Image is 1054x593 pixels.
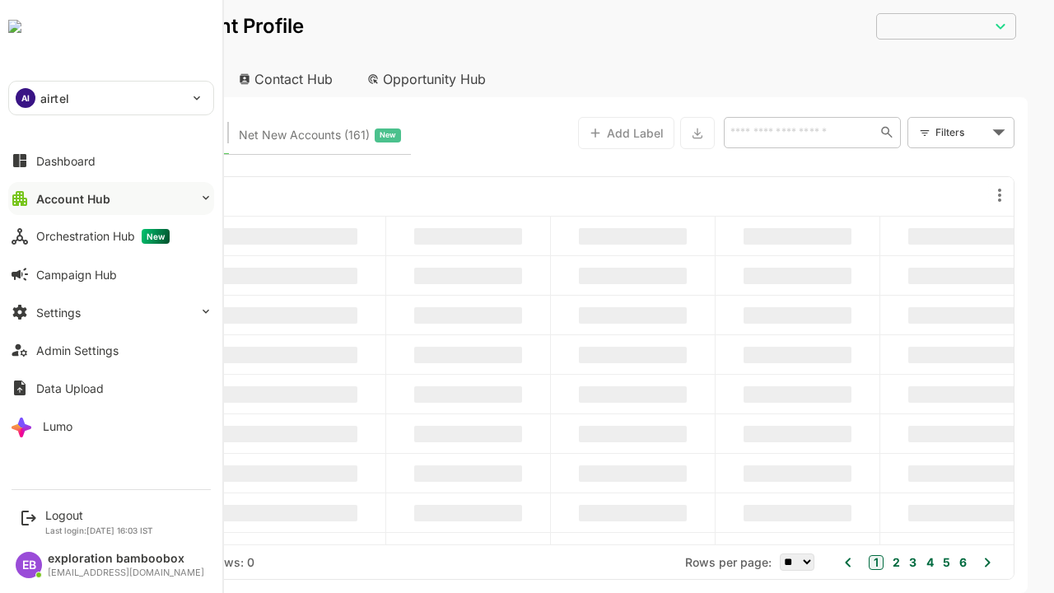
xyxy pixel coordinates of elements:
[168,61,290,97] div: Contact Hub
[36,306,81,320] div: Settings
[520,117,617,149] button: Add Label
[48,552,204,566] div: exploration bamboobox
[865,553,876,572] button: 4
[811,555,826,570] button: 1
[876,115,957,150] div: Filters
[8,409,214,442] button: Lumo
[831,553,842,572] button: 2
[847,553,859,572] button: 3
[142,229,170,244] span: New
[8,296,214,329] button: Settings
[36,268,117,282] div: Campaign Hub
[16,552,42,578] div: EB
[48,567,204,578] div: [EMAIL_ADDRESS][DOMAIN_NAME]
[36,192,110,206] div: Account Hub
[8,182,214,215] button: Account Hub
[181,124,343,146] div: Newly surfaced ICP-fit accounts from Intent, Website, LinkedIn, and other engagement signals.
[45,508,153,522] div: Logout
[8,144,214,177] button: Dashboard
[8,220,214,253] button: Orchestration HubNew
[40,90,69,107] p: airtel
[43,419,72,433] div: Lumo
[36,343,119,357] div: Admin Settings
[181,124,312,146] span: Net New Accounts ( 161 )
[296,61,443,97] div: Opportunity Hub
[36,154,96,168] div: Dashboard
[16,88,35,108] div: AI
[8,20,21,33] img: undefinedjpg
[8,258,214,291] button: Campaign Hub
[881,553,893,572] button: 5
[36,381,104,395] div: Data Upload
[36,229,170,244] div: Orchestration Hub
[9,82,213,114] div: AIairtel
[8,371,214,404] button: Data Upload
[49,555,197,569] div: Total Rows: NaN | Rows: 0
[26,61,161,97] div: Account Hub
[898,553,909,572] button: 6
[26,16,246,36] p: Unified Account Profile
[8,334,214,367] button: Admin Settings
[45,525,153,535] p: Last login: [DATE] 16:03 IST
[623,117,657,149] button: Export the selected data as CSV
[878,124,930,141] div: Filters
[627,555,714,569] span: Rows per page:
[58,124,152,146] span: Known accounts you’ve identified to target - imported from CRM, Offline upload, or promoted from ...
[322,124,338,146] span: New
[818,12,958,40] div: ​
